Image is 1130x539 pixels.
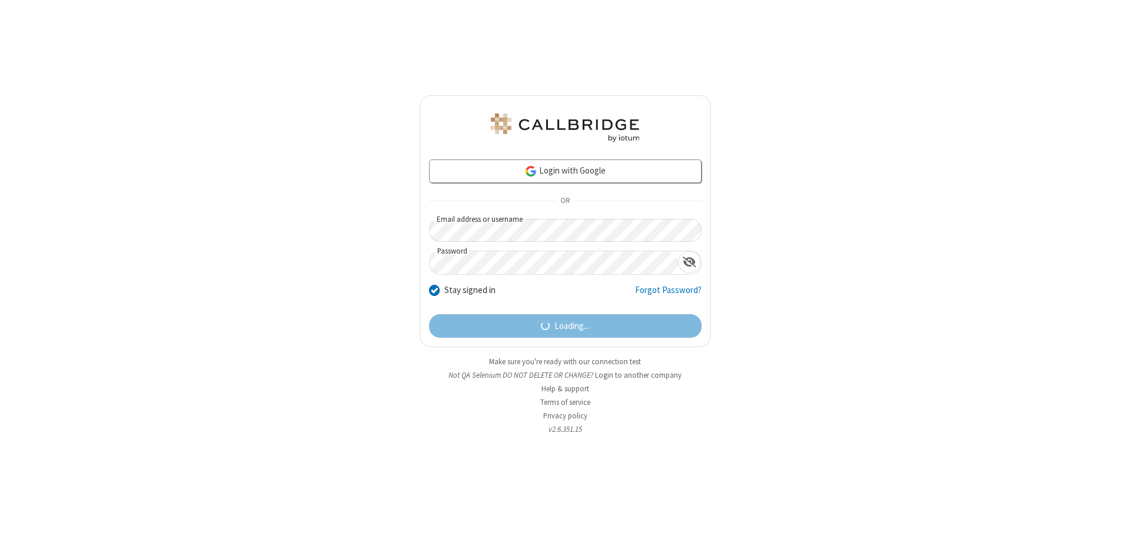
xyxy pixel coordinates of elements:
div: Show password [678,251,701,273]
button: Login to another company [595,370,682,381]
a: Help & support [541,384,589,394]
a: Make sure you're ready with our connection test [489,357,641,367]
li: Not QA Selenium DO NOT DELETE OR CHANGE? [420,370,711,381]
a: Forgot Password? [635,284,702,306]
input: Password [430,251,678,274]
iframe: Chat [1101,508,1121,531]
a: Terms of service [540,397,590,407]
span: OR [556,193,574,209]
span: Loading... [554,320,589,333]
input: Email address or username [429,219,702,242]
a: Login with Google [429,159,702,183]
a: Privacy policy [543,411,587,421]
button: Loading... [429,314,702,338]
img: QA Selenium DO NOT DELETE OR CHANGE [488,114,642,142]
li: v2.6.351.15 [420,424,711,435]
label: Stay signed in [444,284,496,297]
img: google-icon.png [524,165,537,178]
